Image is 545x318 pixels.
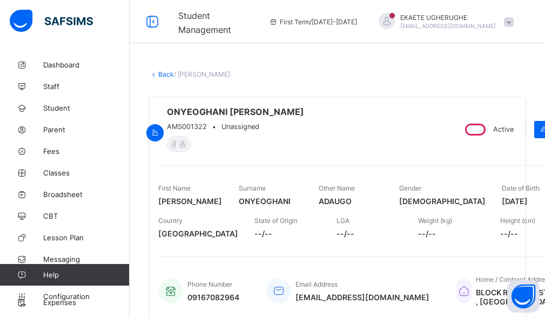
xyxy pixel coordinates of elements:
button: Open asap [507,280,540,313]
a: Back [158,70,174,78]
span: AMS001322 [167,123,207,131]
span: Country [158,216,183,225]
span: Student [43,104,130,112]
span: --/-- [254,229,320,238]
span: Classes [43,168,130,177]
span: Phone Number [187,280,232,288]
span: --/-- [337,229,402,238]
span: session/term information [269,18,357,26]
span: / [PERSON_NAME] [174,70,230,78]
span: ONYEOGHANI [PERSON_NAME] [167,106,304,117]
span: Dashboard [43,60,130,69]
span: Email Address [295,280,338,288]
span: Student Management [178,10,231,35]
span: Fees [43,147,130,155]
span: Lesson Plan [43,233,130,242]
span: Date of Birth [502,184,540,192]
span: Weight (kg) [418,216,452,225]
div: EKAETEUGHERUGHE [368,13,519,31]
span: Active [493,125,514,133]
img: safsims [10,10,93,32]
span: ADAUGO [319,197,383,206]
span: Unassigned [221,123,259,131]
span: --/-- [418,229,484,238]
span: EKAETE UGHERUGHE [400,13,496,22]
span: 09167082964 [187,293,239,302]
span: First Name [158,184,191,192]
span: Other Name [319,184,355,192]
span: Configuration [43,292,129,301]
span: State of Origin [254,216,298,225]
div: • [167,123,304,131]
span: [EMAIL_ADDRESS][DOMAIN_NAME] [295,293,429,302]
span: LGA [337,216,349,225]
span: Gender [399,184,421,192]
span: ONYEOGHANI [239,197,303,206]
span: [GEOGRAPHIC_DATA] [158,229,238,238]
span: Help [43,270,129,279]
span: Messaging [43,255,130,263]
span: Parent [43,125,130,134]
span: [DEMOGRAPHIC_DATA] [399,197,486,206]
span: [PERSON_NAME] [158,197,223,206]
span: Surname [239,184,266,192]
span: Broadsheet [43,190,130,199]
span: Staff [43,82,130,91]
span: [EMAIL_ADDRESS][DOMAIN_NAME] [400,23,496,29]
span: CBT [43,212,130,220]
span: Height (cm) [500,216,535,225]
